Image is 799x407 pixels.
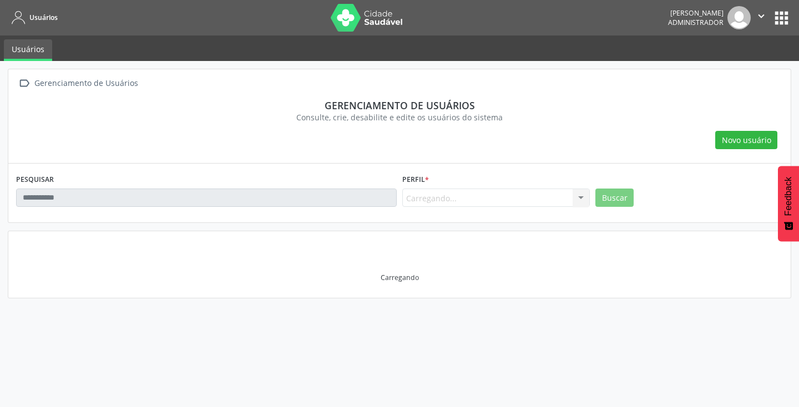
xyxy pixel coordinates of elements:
[751,6,772,29] button: 
[402,171,429,189] label: Perfil
[727,6,751,29] img: img
[29,13,58,22] span: Usuários
[32,75,140,91] div: Gerenciamento de Usuários
[4,39,52,61] a: Usuários
[24,111,775,123] div: Consulte, crie, desabilite e edite os usuários do sistema
[668,8,724,18] div: [PERSON_NAME]
[16,171,54,189] label: PESQUISAR
[381,273,419,282] div: Carregando
[8,8,58,27] a: Usuários
[783,177,793,216] span: Feedback
[24,99,775,111] div: Gerenciamento de usuários
[16,75,140,91] a:  Gerenciamento de Usuários
[16,75,32,91] i: 
[595,189,634,207] button: Buscar
[668,18,724,27] span: Administrador
[722,134,771,146] span: Novo usuário
[715,131,777,150] button: Novo usuário
[778,166,799,241] button: Feedback - Mostrar pesquisa
[755,10,767,22] i: 
[772,8,791,28] button: apps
